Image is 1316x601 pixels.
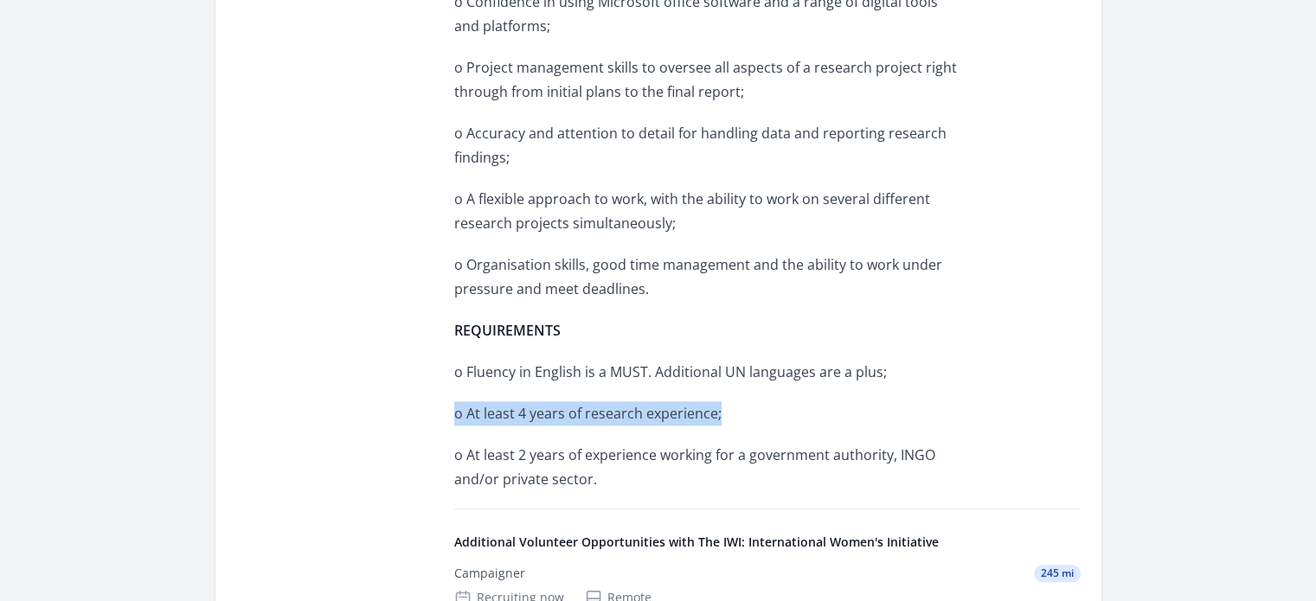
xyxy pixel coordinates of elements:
div: Campaigner [454,565,525,582]
p: o A flexible approach to work, with the ability to work on several different research projects si... [454,187,960,235]
p: o Fluency in English is a MUST. Additional UN languages are a plus; [454,360,960,384]
p: o Accuracy and attention to detail for handling data and reporting research findings; [454,121,960,169]
h4: Additional Volunteer Opportunities with The IWI: International Women's Initiative [454,534,1081,551]
span: 245 mi [1034,565,1081,582]
p: o Project management skills to oversee all aspects of a research project right through from initi... [454,55,960,104]
strong: REQUIREMENTS [454,321,561,340]
p: o At least 4 years of research experience; [454,401,960,425]
p: o At least 2 years of experience working for a government authority, INGO and/or private sector. [454,443,960,491]
p: o Organisation skills, good time management and the ability to work under pressure and meet deadl... [454,253,960,301]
